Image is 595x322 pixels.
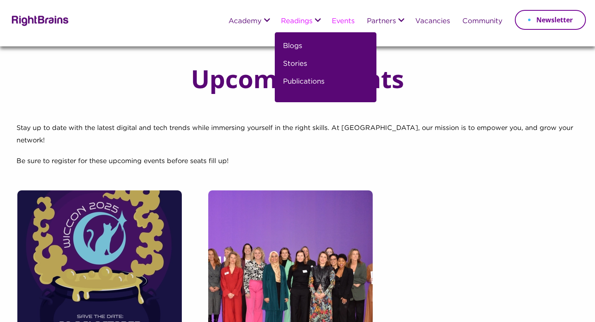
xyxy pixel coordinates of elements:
[415,18,450,25] a: Vacancies
[174,65,421,92] h1: Upcoming events
[17,125,573,144] span: Stay up to date with the latest digital and tech trends while immersing yourself in the right ski...
[17,158,228,164] span: Be sure to register for these upcoming events before seats fill up!
[283,58,307,76] a: Stories
[283,76,324,94] a: Publications
[515,10,586,30] a: Newsletter
[281,18,312,25] a: Readings
[9,14,69,26] img: Rightbrains
[228,18,262,25] a: Academy
[367,18,396,25] a: Partners
[283,41,302,58] a: Blogs
[332,18,355,25] a: Events
[462,18,502,25] a: Community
